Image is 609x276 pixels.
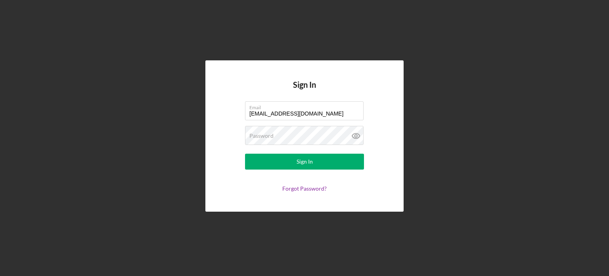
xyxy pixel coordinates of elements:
[297,154,313,170] div: Sign In
[282,185,327,192] a: Forgot Password?
[249,102,364,110] label: Email
[245,154,364,170] button: Sign In
[293,80,316,101] h4: Sign In
[249,133,274,139] label: Password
